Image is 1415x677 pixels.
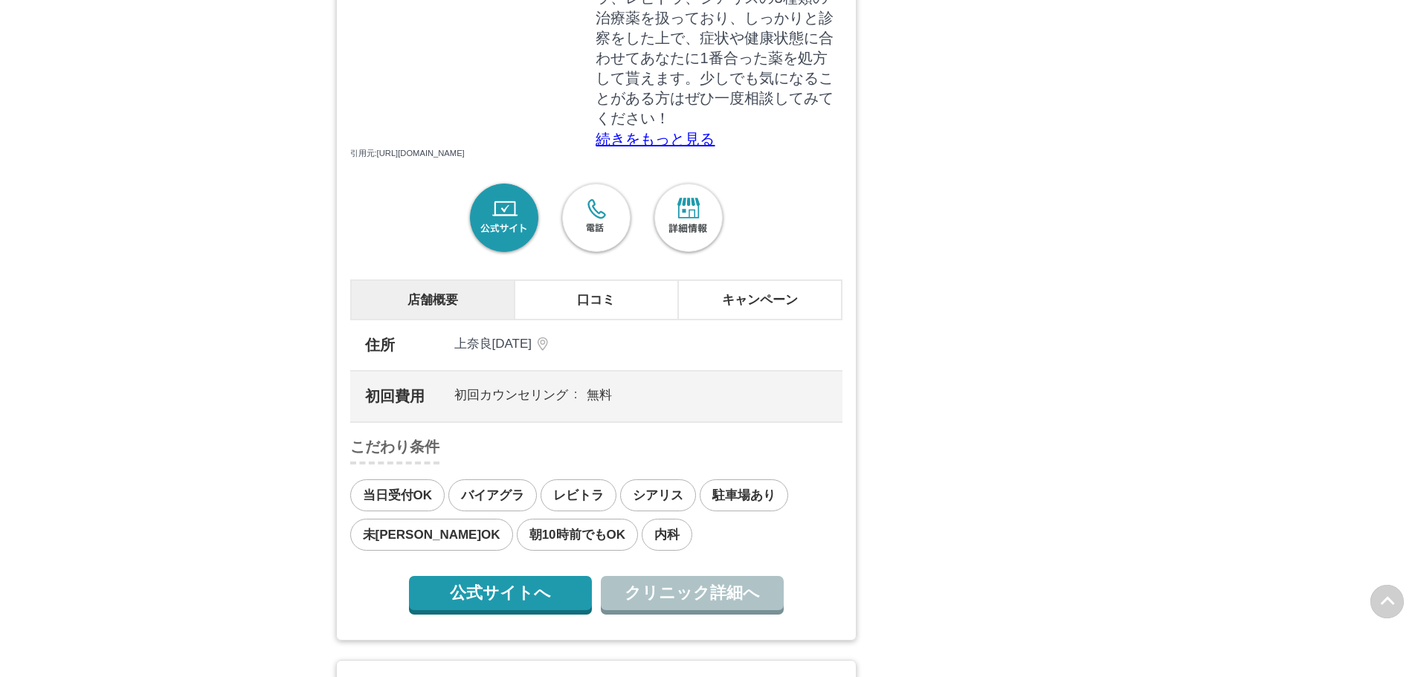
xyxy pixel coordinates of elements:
[678,280,842,320] li: キャンペーン
[642,519,692,551] span: 内科
[377,149,465,158] a: [URL][DOMAIN_NAME]
[350,371,439,422] th: 初回費用
[587,386,612,404] dd: 無料
[350,320,439,371] th: 住所
[538,337,548,351] img: icon-shoplistadr.svg
[409,576,592,610] a: 公式サイトへ
[541,479,616,511] span: レビトラ
[350,479,445,511] span: 当日受付OK
[454,335,828,352] a: 上奈良[DATE]
[596,132,842,146] p: 続きをもっと見る
[350,438,439,464] h4: こだわり条件
[350,519,513,551] span: 未[PERSON_NAME]OK
[454,386,587,404] dt: 初回カウンセリング
[558,180,635,257] a: 電話
[448,479,537,511] span: バイアグラ
[700,479,788,511] span: 駐車場あり
[517,519,638,551] span: 朝10時前でもOK
[351,280,515,320] li: 店舗概要
[620,479,696,511] span: シアリス
[601,576,784,610] a: クリニック詳細へ
[1370,585,1404,618] img: PAGE UP
[350,148,842,159] p: 引用元:
[650,180,727,257] a: 詳細情報
[515,280,678,320] li: 口コミ
[465,180,543,257] a: 公式サイト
